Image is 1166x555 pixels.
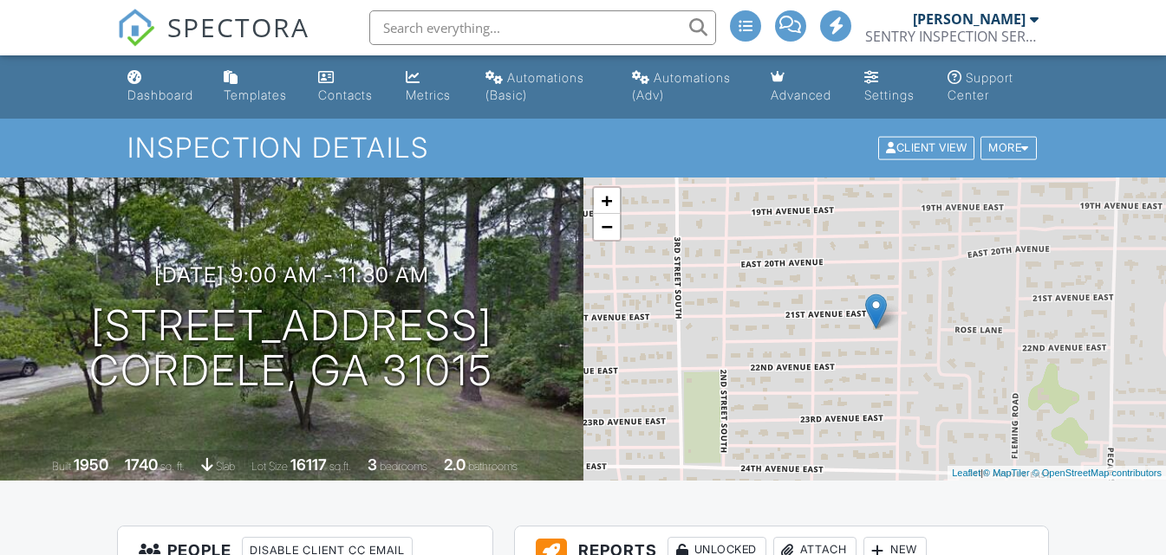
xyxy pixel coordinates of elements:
div: 1950 [74,455,108,474]
h3: [DATE] 9:00 am - 11:30 am [154,263,429,287]
div: Dashboard [127,87,193,102]
a: Contacts [311,62,386,112]
div: | [948,466,1166,481]
span: sq.ft. [329,460,351,473]
span: bedrooms [380,460,427,473]
a: Advanced [764,62,844,112]
span: Built [52,460,71,473]
div: Metrics [406,87,451,102]
div: Automations (Adv) [632,70,731,102]
span: Lot Size [251,460,288,473]
div: Templates [224,87,287,102]
a: © MapTiler [983,468,1030,478]
a: Dashboard [121,62,203,112]
a: Support Center [941,62,1045,112]
a: SPECTORA [117,23,309,60]
a: Automations (Basic) [479,62,611,112]
a: Templates [217,62,297,112]
a: Automations (Advanced) [625,62,750,112]
input: Search everything... [369,10,716,45]
div: Settings [864,87,915,102]
h1: Inspection Details [127,132,1038,163]
a: Leaflet [952,468,980,478]
a: Zoom out [594,214,620,240]
div: [PERSON_NAME] [913,10,1026,28]
div: 16117 [290,455,327,474]
div: More [980,137,1037,160]
div: Support Center [948,70,1013,102]
a: Zoom in [594,188,620,214]
div: Client View [878,137,974,160]
div: 1740 [125,455,158,474]
span: sq. ft. [160,460,185,473]
a: Metrics [399,62,464,112]
div: 3 [368,455,377,474]
img: The Best Home Inspection Software - Spectora [117,9,155,47]
a: Settings [857,62,927,112]
div: SENTRY INSPECTION SERVICES, LLC / SENTRY HOME INSPECTIONS [865,28,1039,45]
div: 2.0 [444,455,466,474]
span: SPECTORA [167,9,309,45]
div: Automations (Basic) [485,70,584,102]
h1: [STREET_ADDRESS] Cordele, GA 31015 [89,303,493,395]
div: Advanced [771,87,831,102]
span: slab [216,460,235,473]
a: © OpenStreetMap contributors [1032,468,1162,478]
span: bathrooms [468,460,518,473]
a: Client View [876,140,979,153]
div: Contacts [318,87,373,102]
